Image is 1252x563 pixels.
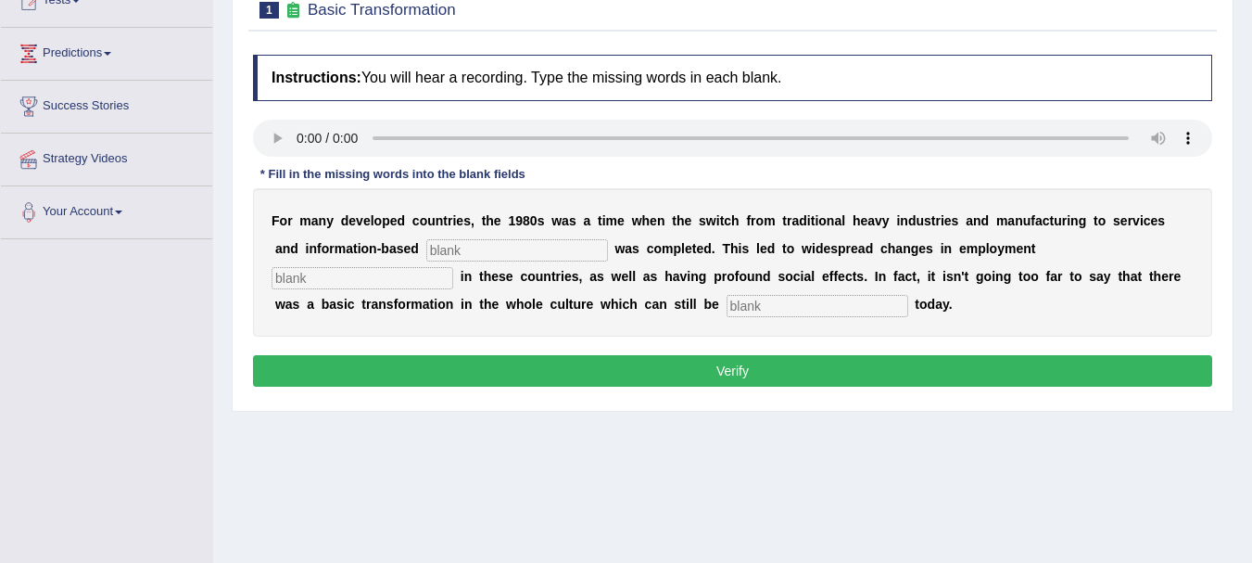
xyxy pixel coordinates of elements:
b: r [448,213,452,228]
b: p [714,269,722,284]
b: s [778,269,785,284]
b: w [614,241,625,256]
b: l [681,241,685,256]
b: o [1098,213,1107,228]
a: Your Account [1,186,212,233]
b: a [285,297,293,312]
b: e [918,241,926,256]
b: e [838,269,845,284]
b: o [785,269,793,284]
b: t [782,241,787,256]
b: i [801,269,804,284]
b: n [973,213,981,228]
b: o [361,241,370,256]
b: n [954,269,962,284]
b: w [632,213,642,228]
b: e [617,213,625,228]
b: n [464,269,473,284]
b: a [898,269,905,284]
b: o [787,241,795,256]
b: h [677,213,685,228]
b: o [984,269,993,284]
span: 1 [259,2,279,19]
b: s [537,213,545,228]
b: t [1137,269,1142,284]
b: t [598,213,602,228]
b: . [864,269,867,284]
b: 8 [523,213,530,228]
b: i [452,213,456,228]
b: e [1151,213,1158,228]
b: c [845,269,853,284]
b: s [926,241,933,256]
b: i [461,269,464,284]
b: r [787,213,791,228]
b: g [699,269,707,284]
b: s [1113,213,1120,228]
b: o [1031,269,1039,284]
b: c [905,269,913,284]
b: e [696,241,703,256]
b: n [369,241,377,256]
b: l [811,269,815,284]
b: d [411,241,419,256]
b: f [833,269,838,284]
b: t [1118,269,1122,284]
b: e [1120,213,1128,228]
b: s [572,269,579,284]
b: i [687,269,690,284]
b: a [589,269,597,284]
b: i [1140,213,1144,228]
b: , [471,213,474,228]
b: l [841,213,845,228]
b: f [893,269,898,284]
b: l [628,269,632,284]
b: o [756,213,765,228]
b: n [436,213,444,228]
b: n [543,269,551,284]
b: e [348,213,356,228]
b: a [311,213,319,228]
b: a [583,213,590,228]
b: p [382,213,390,228]
small: Exam occurring question [284,2,303,19]
b: u [916,213,924,228]
b: e [494,213,501,228]
b: I [875,269,879,284]
b: u [1023,213,1031,228]
b: o [990,241,998,256]
b: , [579,269,583,284]
b: i [807,213,811,228]
b: f [1031,213,1035,228]
b: Instructions: [272,70,361,85]
b: m [764,213,775,228]
b: t [1018,269,1023,284]
b: t [912,269,917,284]
b: d [767,241,776,256]
b: c [647,241,654,256]
b: t [443,213,448,228]
b: o [653,241,662,256]
b: h [642,213,651,228]
b: t [1031,241,1036,256]
b: a [643,269,651,284]
b: r [366,297,371,312]
b: o [322,241,330,256]
b: d [908,213,917,228]
b: n [1070,213,1079,228]
b: e [1173,269,1181,284]
b: 9 [515,213,523,228]
b: i [992,269,995,284]
b: e [685,241,692,256]
b: a [562,213,569,228]
b: o [374,213,383,228]
b: n [879,269,887,284]
b: i [928,269,931,284]
b: s [499,269,506,284]
b: a [389,241,397,256]
b: r [329,241,334,256]
b: a [867,213,875,228]
b: a [858,241,866,256]
b: m [606,213,617,228]
b: 0 [530,213,537,228]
